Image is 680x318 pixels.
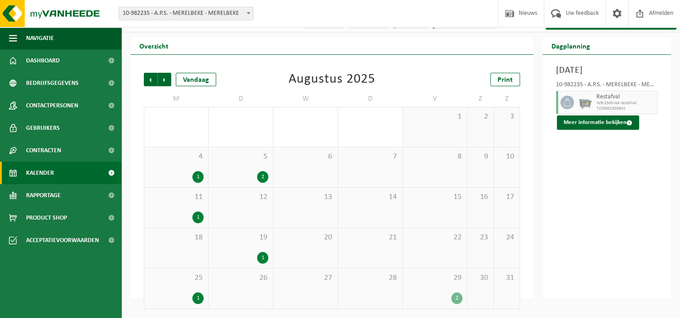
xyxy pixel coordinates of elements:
span: 17 [498,192,516,202]
span: 27 [278,273,333,283]
span: WB-2500-GA restafval [596,101,655,106]
span: Rapportage [26,184,61,207]
span: 18 [149,233,204,243]
span: 7 [342,152,398,162]
a: Print [490,73,520,86]
span: 24 [498,233,516,243]
div: 1 [257,252,268,264]
div: 1 [192,212,204,223]
span: Restafval [596,93,655,101]
span: Vorige [144,73,157,86]
span: Acceptatievoorwaarden [26,229,99,252]
div: Vandaag [176,73,216,86]
td: Z [494,91,520,107]
span: Kalender [26,162,54,184]
span: 8 [407,152,462,162]
td: Z [467,91,494,107]
h2: Dagplanning [542,37,599,54]
span: Gebruikers [26,117,60,139]
span: 10-982235 - A.P.S. - MERELBEKE - MERELBEKE [119,7,253,20]
span: Contracten [26,139,61,162]
span: Dashboard [26,49,60,72]
span: 5 [213,152,268,162]
span: 10 [498,152,516,162]
span: 15 [407,192,462,202]
span: 2 [472,112,489,122]
span: Navigatie [26,27,54,49]
div: 2 [257,171,268,183]
span: Product Shop [26,207,67,229]
td: D [209,91,273,107]
span: 1 [407,112,462,122]
span: 21 [342,233,398,243]
span: Bedrijfsgegevens [26,72,79,94]
span: 28 [342,273,398,283]
td: W [273,91,338,107]
button: Meer informatie bekijken [557,115,639,130]
td: D [338,91,403,107]
span: 19 [213,233,268,243]
span: Print [498,76,513,84]
img: WB-2500-GAL-GY-01 [578,96,592,109]
h3: [DATE] [556,64,658,77]
span: 31 [498,273,516,283]
span: 10-982235 - A.P.S. - MERELBEKE - MERELBEKE [119,7,253,20]
span: 11 [149,192,204,202]
span: 12 [213,192,268,202]
span: 30 [472,273,489,283]
span: 20 [278,233,333,243]
div: 1 [192,171,204,183]
span: Volgende [158,73,171,86]
td: V [403,91,467,107]
span: 29 [407,273,462,283]
h2: Overzicht [130,37,178,54]
td: M [144,91,209,107]
div: Augustus 2025 [289,73,375,86]
span: 25 [149,273,204,283]
span: 22 [407,233,462,243]
div: 1 [192,292,204,304]
span: 13 [278,192,333,202]
div: 2 [451,292,462,304]
span: 14 [342,192,398,202]
span: 3 [498,112,516,122]
span: 4 [149,152,204,162]
span: 26 [213,273,268,283]
span: 6 [278,152,333,162]
span: 16 [472,192,489,202]
span: 23 [472,233,489,243]
span: 9 [472,152,489,162]
div: 10-982235 - A.P.S. - MERELBEKE - MERELBEKE [556,82,658,91]
span: T250001939841 [596,106,655,111]
span: Contactpersonen [26,94,78,117]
